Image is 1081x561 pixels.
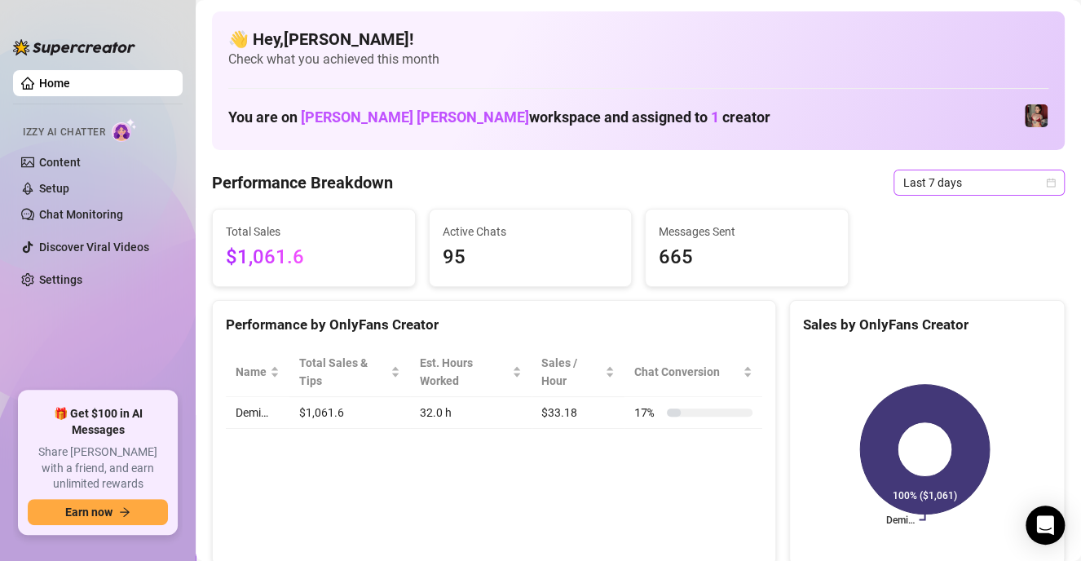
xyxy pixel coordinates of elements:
span: Name [236,363,267,381]
span: Active Chats [443,223,619,241]
td: 32.0 h [410,397,532,429]
span: arrow-right [119,506,130,518]
span: [PERSON_NAME] [PERSON_NAME] [301,108,529,126]
span: Earn now [65,506,113,519]
img: logo-BBDzfeDw.svg [13,39,135,55]
span: Total Sales [226,223,402,241]
text: Demi… [885,515,914,526]
div: Est. Hours Worked [420,354,509,390]
img: Demi [1025,104,1048,127]
span: 17 % [634,404,660,422]
img: AI Chatter [112,118,137,142]
span: Share [PERSON_NAME] with a friend, and earn unlimited rewards [28,444,168,493]
button: Earn nowarrow-right [28,499,168,525]
h1: You are on workspace and assigned to creator [228,108,770,126]
th: Total Sales & Tips [289,347,410,397]
a: Home [39,77,70,90]
span: Messages Sent [659,223,835,241]
a: Settings [39,273,82,286]
a: Setup [39,182,69,195]
span: Total Sales & Tips [299,354,387,390]
th: Name [226,347,289,397]
span: 1 [711,108,719,126]
a: Chat Monitoring [39,208,123,221]
th: Chat Conversion [624,347,762,397]
a: Content [39,156,81,169]
td: $33.18 [532,397,624,429]
td: Demi… [226,397,289,429]
h4: Performance Breakdown [212,171,393,194]
div: Performance by OnlyFans Creator [226,314,762,336]
h4: 👋 Hey, [PERSON_NAME] ! [228,28,1048,51]
span: 665 [659,242,835,273]
span: Izzy AI Chatter [23,125,105,140]
span: Chat Conversion [634,363,739,381]
span: $1,061.6 [226,242,402,273]
div: Sales by OnlyFans Creator [803,314,1051,336]
span: 95 [443,242,619,273]
span: Last 7 days [903,170,1055,195]
span: 🎁 Get $100 in AI Messages [28,406,168,438]
div: Open Intercom Messenger [1026,506,1065,545]
td: $1,061.6 [289,397,410,429]
a: Discover Viral Videos [39,241,149,254]
span: Check what you achieved this month [228,51,1048,68]
span: Sales / Hour [541,354,602,390]
span: calendar [1046,178,1056,188]
th: Sales / Hour [532,347,624,397]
